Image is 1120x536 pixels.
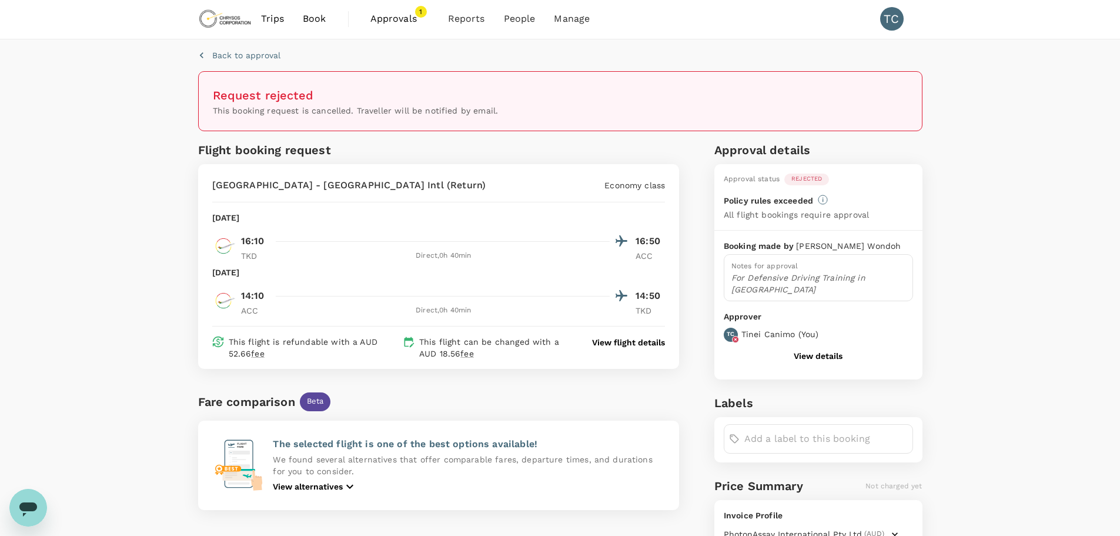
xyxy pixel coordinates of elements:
[724,209,869,221] p: All flight bookings require approval
[273,481,343,492] p: View alternatives
[636,250,665,262] p: ACC
[784,175,829,183] span: Rejected
[880,7,904,31] div: TC
[241,289,265,303] p: 14:10
[636,234,665,248] p: 16:50
[724,195,813,207] p: Policy rules exceeded
[794,351,842,361] button: View details
[212,234,236,258] img: AW
[273,454,665,477] p: We found several alternatives that offer comparable fares, departure times, and durations for you...
[724,240,796,252] p: Booking made by
[370,12,429,26] span: Approvals
[213,105,908,116] p: This booking request is cancelled. Traveller will be notified by email.
[714,141,922,159] h6: Approval details
[714,394,922,412] h6: Labels
[278,250,610,262] div: Direct , 0h 40min
[9,489,47,527] iframe: Button to launch messaging window
[198,141,436,159] h6: Flight booking request
[303,12,326,26] span: Book
[714,477,803,495] h6: Price Summary
[300,396,331,407] span: Beta
[448,12,485,26] span: Reports
[198,6,252,32] img: Chrysos Corporation
[741,328,819,340] p: Tinei Canimo ( You )
[592,337,665,348] button: View flight details
[724,510,913,521] p: Invoice Profile
[504,12,536,26] span: People
[212,212,240,224] p: [DATE]
[724,311,913,323] p: Approver
[241,234,265,248] p: 16:10
[213,86,908,105] h6: Request rejected
[724,174,780,185] div: Approval status
[212,289,236,312] img: AW
[604,179,665,191] p: Economy class
[212,178,486,192] p: [GEOGRAPHIC_DATA] - [GEOGRAPHIC_DATA] Intl (Return)
[419,336,570,359] p: This flight can be changed with a AUD 18.56
[415,6,427,18] span: 1
[731,262,798,270] span: Notes for approval
[261,12,284,26] span: Trips
[198,49,280,61] button: Back to approval
[731,272,905,295] p: For Defensive Driving Training in [GEOGRAPHIC_DATA]
[554,12,590,26] span: Manage
[744,430,908,448] input: Add a label to this booking
[251,349,264,358] span: fee
[273,480,357,494] button: View alternatives
[278,305,610,317] div: Direct , 0h 40min
[865,482,922,490] span: Not charged yet
[241,250,270,262] p: TKD
[212,49,280,61] p: Back to approval
[796,240,901,252] p: [PERSON_NAME] Wondoh
[198,392,295,411] div: Fare comparison
[460,349,473,358] span: fee
[727,330,734,338] p: TC
[636,305,665,317] p: TKD
[273,437,665,451] p: The selected flight is one of the best options available!
[229,336,398,359] p: This flight is refundable with a AUD 52.66
[636,289,665,303] p: 14:50
[241,305,270,317] p: ACC
[212,267,240,278] p: [DATE]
